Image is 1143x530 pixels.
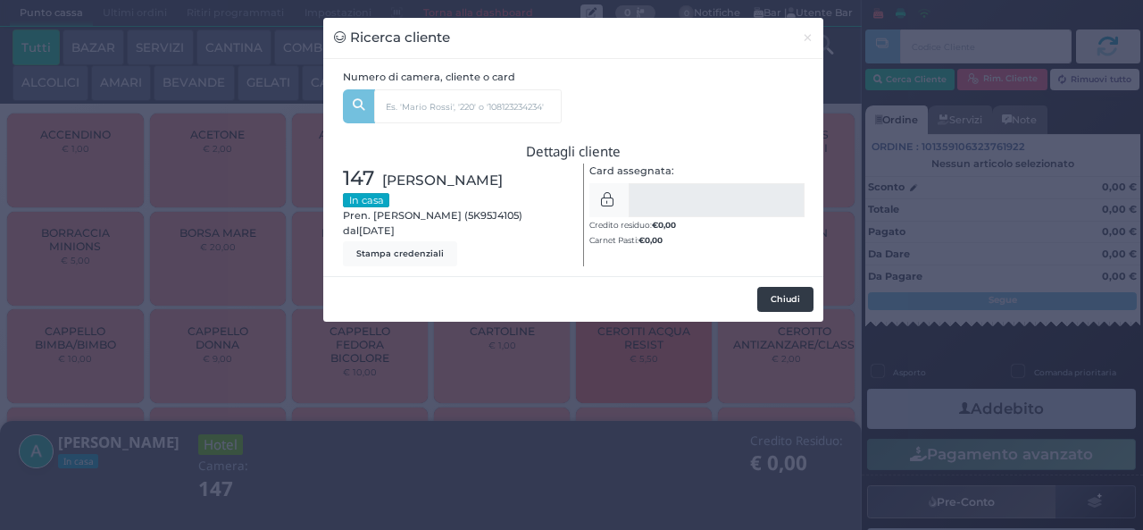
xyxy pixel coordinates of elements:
[638,235,663,245] b: €
[343,164,374,194] span: 147
[374,89,562,123] input: Es. 'Mario Rossi', '220' o '108123234234'
[343,144,805,159] h3: Dettagli cliente
[757,287,813,312] button: Chiudi
[343,70,515,85] label: Numero di camera, cliente o card
[334,28,451,48] h3: Ricerca cliente
[343,241,457,266] button: Stampa credenziali
[359,223,395,239] span: [DATE]
[645,234,663,246] span: 0,00
[382,170,503,190] span: [PERSON_NAME]
[792,18,823,58] button: Chiudi
[589,220,676,230] small: Credito residuo:
[589,164,674,179] label: Card assegnata:
[343,193,389,207] small: In casa
[334,164,574,266] div: Pren. [PERSON_NAME] (5K95J4105) dal
[802,28,813,47] span: ×
[589,235,663,245] small: Carnet Pasti:
[652,220,676,230] b: €
[658,219,676,231] span: 0,00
